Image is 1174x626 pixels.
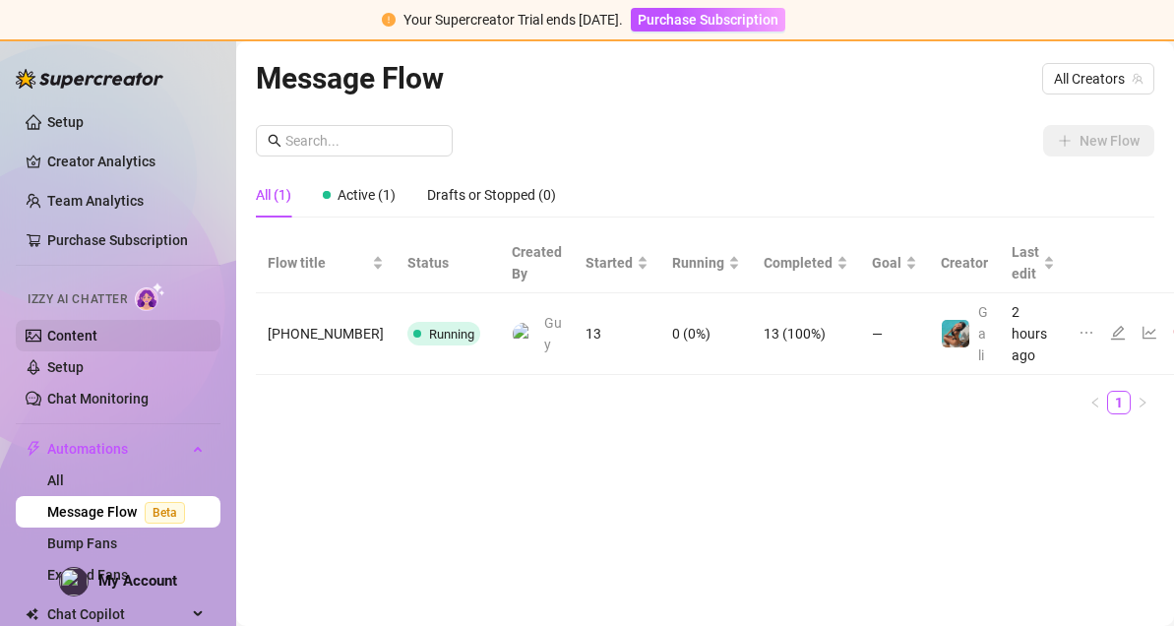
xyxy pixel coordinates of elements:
[47,359,84,375] a: Setup
[544,312,562,355] span: Guy
[16,69,163,89] img: logo-BBDzfeDw.svg
[256,293,396,375] td: [PHONE_NUMBER]
[47,114,84,130] a: Setup
[382,13,396,27] span: exclamation-circle
[1000,293,1067,375] td: 2 hours ago
[47,193,144,209] a: Team Analytics
[1142,325,1157,341] span: line-chart
[1131,391,1154,414] li: Next Page
[47,433,187,465] span: Automations
[28,290,127,309] span: Izzy AI Chatter
[1083,391,1107,414] button: left
[268,134,281,148] span: search
[256,55,444,101] article: Message Flow
[764,252,833,274] span: Completed
[47,504,193,520] a: Message FlowBeta
[1108,392,1130,413] a: 1
[1054,64,1143,94] span: All Creators
[574,233,660,293] th: Started
[1083,391,1107,414] li: Previous Page
[26,607,38,621] img: Chat Copilot
[338,187,396,203] span: Active (1)
[586,252,633,274] span: Started
[98,572,177,590] span: My Account
[403,12,623,28] span: Your Supercreator Trial ends [DATE].
[47,535,117,551] a: Bump Fans
[47,146,205,177] a: Creator Analytics
[60,568,88,595] img: profilePics%2F3rFGcSoYnvOA5zOBaMjCXNKiOxu1.jpeg
[47,232,188,248] a: Purchase Subscription
[1132,73,1143,85] span: team
[1012,241,1039,284] span: Last edit
[631,8,785,31] button: Purchase Subscription
[285,130,441,152] input: Search...
[929,233,1000,293] th: Creator
[47,567,128,583] a: Expired Fans
[574,293,660,375] td: 13
[1110,325,1126,341] span: edit
[1107,391,1131,414] li: 1
[47,472,64,488] a: All
[429,327,474,342] span: Running
[1131,391,1154,414] button: right
[26,441,41,457] span: thunderbolt
[500,233,574,293] th: Created By
[47,328,97,344] a: Content
[1079,325,1094,341] span: ellipsis
[268,252,368,274] span: Flow title
[135,282,165,311] img: AI Chatter
[256,184,291,206] div: All (1)
[513,323,535,345] img: Guy
[256,233,396,293] th: Flow title
[872,252,901,274] span: Goal
[672,252,724,274] span: Running
[752,233,860,293] th: Completed
[1000,233,1067,293] th: Last edit
[638,12,778,28] span: Purchase Subscription
[145,502,185,524] span: Beta
[1137,397,1148,408] span: right
[978,304,988,363] span: Gali
[396,233,500,293] th: Status
[47,391,149,407] a: Chat Monitoring
[631,12,785,28] a: Purchase Subscription
[427,184,556,206] div: Drafts or Stopped (0)
[860,293,929,375] td: —
[860,233,929,293] th: Goal
[660,293,752,375] td: 0 (0%)
[752,293,860,375] td: 13 (100%)
[1043,125,1154,156] button: New Flow
[660,233,752,293] th: Running
[942,320,969,347] img: Gali
[1089,397,1101,408] span: left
